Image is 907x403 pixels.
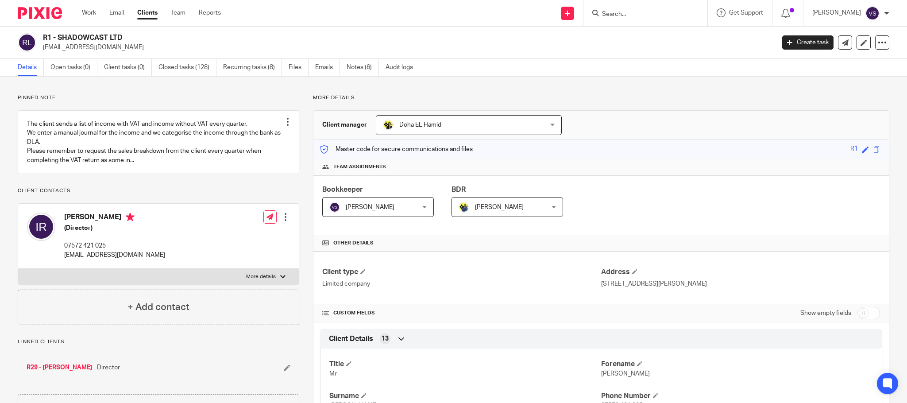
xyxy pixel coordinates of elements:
span: [PERSON_NAME] [475,204,524,210]
a: Files [289,59,309,76]
a: Reports [199,8,221,17]
a: Closed tasks (128) [158,59,216,76]
a: Recurring tasks (8) [223,59,282,76]
span: Get Support [729,10,763,16]
p: Master code for secure communications and files [320,145,473,154]
span: Mr [329,371,337,377]
span: Other details [333,240,374,247]
span: Client Details [329,334,373,344]
span: Director [97,363,120,372]
img: Doha-Starbridge.jpg [383,120,394,130]
img: Pixie [18,7,62,19]
h4: Title [329,360,601,369]
h4: Address [601,267,880,277]
a: Client tasks (0) [104,59,152,76]
h2: R1 - SHADOWCAST LTD [43,33,624,43]
p: Linked clients [18,338,299,345]
span: BDR [452,186,466,193]
a: Open tasks (0) [50,59,97,76]
a: Audit logs [386,59,420,76]
img: svg%3E [329,202,340,213]
i: Primary [126,213,135,221]
p: [EMAIL_ADDRESS][DOMAIN_NAME] [43,43,769,52]
h5: (Director) [64,224,165,232]
img: Dennis-Starbridge.jpg [459,202,469,213]
p: [EMAIL_ADDRESS][DOMAIN_NAME] [64,251,165,260]
img: svg%3E [27,213,55,241]
h4: Phone Number [601,391,873,401]
h4: [PERSON_NAME] [64,213,165,224]
a: Work [82,8,96,17]
span: [PERSON_NAME] [601,371,650,377]
h4: + Add contact [127,300,189,314]
img: svg%3E [865,6,880,20]
a: Team [171,8,185,17]
span: [PERSON_NAME] [346,204,394,210]
a: Details [18,59,44,76]
span: Team assignments [333,163,386,170]
label: Show empty fields [800,309,851,318]
img: svg%3E [18,33,36,52]
p: [PERSON_NAME] [812,8,861,17]
a: Notes (6) [347,59,379,76]
a: Emails [315,59,340,76]
p: More details [313,94,889,101]
p: More details [246,273,276,280]
input: Search [601,11,681,19]
h4: Surname [329,391,601,401]
p: [STREET_ADDRESS][PERSON_NAME] [601,279,880,288]
p: Client contacts [18,187,299,194]
p: Limited company [322,279,601,288]
a: Create task [782,35,834,50]
p: 07572 421 025 [64,241,165,250]
h4: Forename [601,360,873,369]
span: Doha EL Hamid [399,122,441,128]
h3: Client manager [322,120,367,129]
span: Bookkeeper [322,186,363,193]
a: Clients [137,8,158,17]
div: R1 [850,144,858,155]
h4: CUSTOM FIELDS [322,310,601,317]
h4: Client type [322,267,601,277]
span: 13 [382,334,389,343]
a: R29 - [PERSON_NAME] [27,363,93,372]
a: Email [109,8,124,17]
p: Pinned note [18,94,299,101]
